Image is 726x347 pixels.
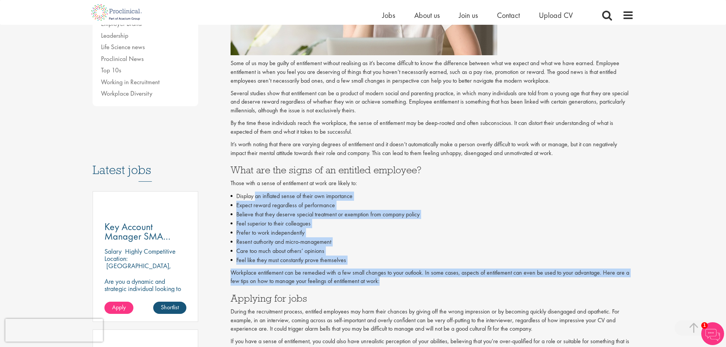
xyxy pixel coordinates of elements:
a: Jobs [382,10,395,20]
span: Key Account Manager SMA (North) [104,220,170,252]
a: Working in Recruitment [101,78,160,86]
a: Top 10s [101,66,121,74]
a: Apply [104,302,133,314]
a: Proclinical News [101,54,144,63]
p: Some of us may be guilty of entitlement without realising as it’s become difficult to know the di... [231,59,634,85]
span: 1 [701,322,708,329]
p: Highly Competitive [125,247,176,256]
li: Expect reward regardless of performance [231,201,634,210]
p: Workplace entitlement can be remedied with a few small changes to your outlook. In some cases, as... [231,269,634,286]
li: Believe that they deserve special treatment or exemption from company policy [231,210,634,219]
a: Life Science news [101,43,145,51]
a: Upload CV [539,10,573,20]
li: Care too much about others’ opinions [231,246,634,256]
iframe: reCAPTCHA [5,319,103,342]
a: Shortlist [153,302,186,314]
h3: Latest jobs [93,144,199,182]
p: By the time these individuals reach the workplace, the sense of entitlement may be deep-rooted an... [231,119,634,136]
a: Join us [459,10,478,20]
span: Location: [104,254,128,263]
p: It’s worth noting that there are varying degrees of entitlement and it doesn’t automatically make... [231,140,634,158]
p: [GEOGRAPHIC_DATA], [GEOGRAPHIC_DATA] [104,261,171,277]
a: Contact [497,10,520,20]
h3: What are the signs of an entitled employee? [231,165,634,175]
a: Key Account Manager SMA (North) [104,222,187,241]
span: Salary [104,247,122,256]
li: Resent authority and micro-management [231,237,634,246]
li: Feel like they must constantly prove themselves [231,256,634,265]
a: Workplace Diversity [101,89,152,98]
img: Chatbot [701,322,724,345]
span: Apply [112,303,126,311]
li: Display an inflated sense of their own importance [231,192,634,201]
p: Are you a dynamic and strategic individual looking to drive growth and build lasting partnerships... [104,278,187,314]
p: During the recruitment process, entitled employees may harm their chances by giving off the wrong... [231,307,634,334]
a: About us [414,10,440,20]
h3: Applying for jobs [231,293,634,303]
p: Those with a sense of entitlement at work are likely to: [231,179,634,188]
p: Several studies show that entitlement can be a product of modern social and parenting practice, i... [231,89,634,115]
li: Feel superior to their colleagues [231,219,634,228]
a: Leadership [101,31,128,40]
li: Prefer to work independently [231,228,634,237]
